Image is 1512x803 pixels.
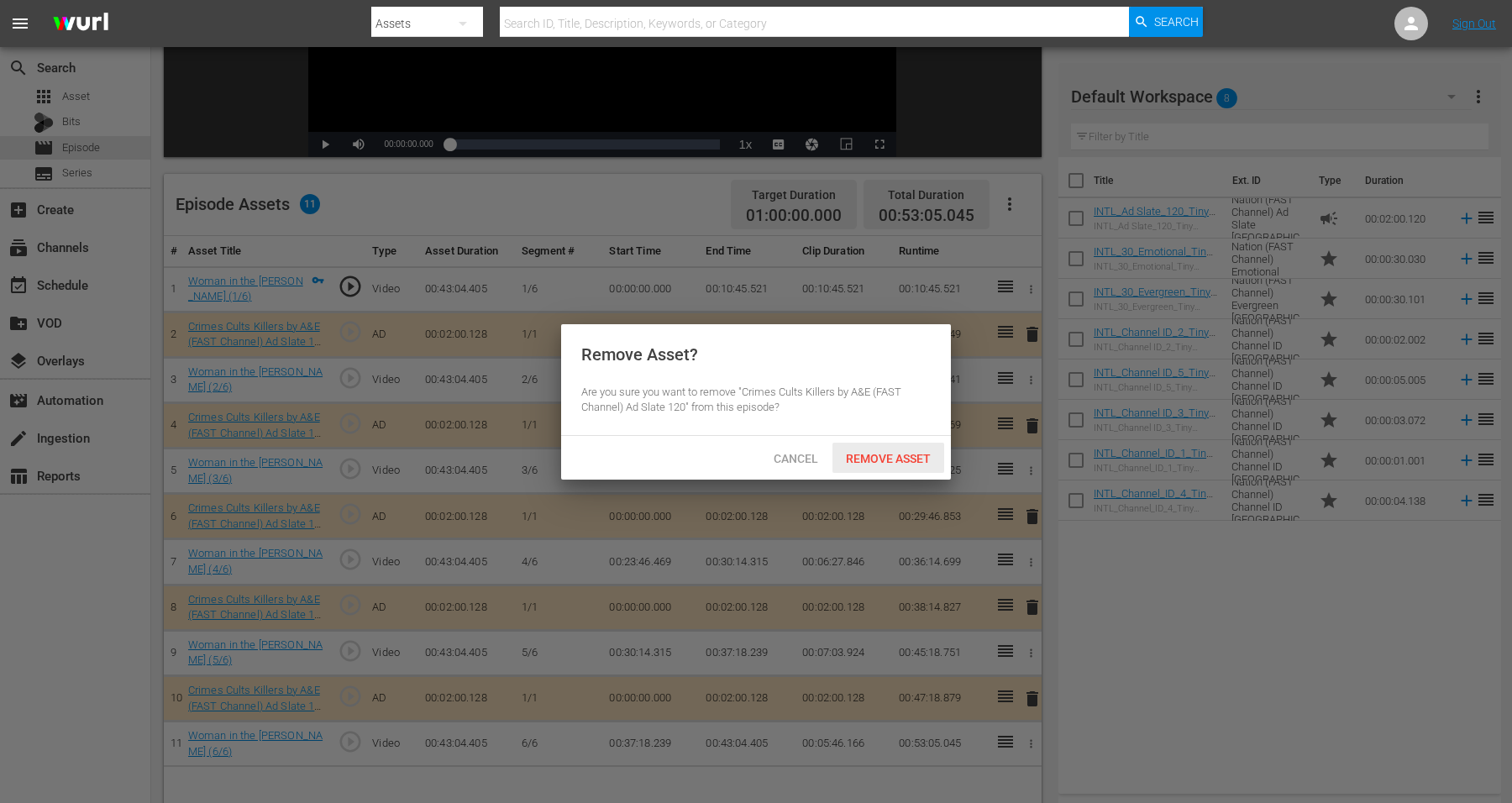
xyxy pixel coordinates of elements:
div: Are you sure you want to remove "Crimes Cults Killers by A&E (FAST Channel) Ad Slate 120" from th... [581,385,931,416]
button: Cancel [759,443,832,473]
div: Remove Asset? [581,344,698,365]
button: Search [1129,7,1203,37]
img: ans4CAIJ8jUAAAAAAAAAAAAAAAAAAAAAAAAgQb4GAAAAAAAAAAAAAAAAAAAAAAAAJMjXAAAAAAAAAAAAAAAAAAAAAAAAgAT5G... [40,4,121,44]
span: menu [10,13,30,34]
span: Remove Asset [832,452,944,465]
button: Remove Asset [832,443,944,473]
a: Sign Out [1452,17,1496,30]
span: Cancel [760,452,832,465]
span: Search [1154,7,1199,37]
